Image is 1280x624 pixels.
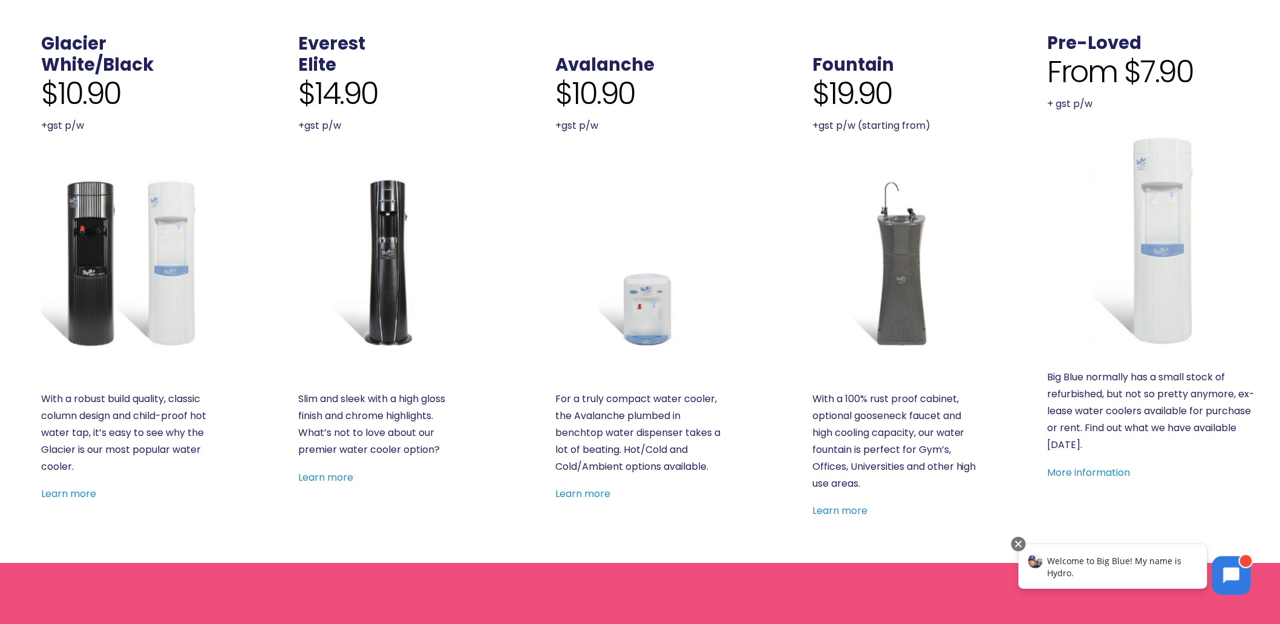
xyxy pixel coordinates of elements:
[555,31,560,56] span: .
[1048,96,1261,112] p: + gst p/w
[555,117,725,134] p: +gst p/w
[41,76,121,112] span: $10.90
[1006,535,1263,607] iframe: Chatbot
[298,31,365,56] a: Everest
[1048,31,1142,55] a: Pre-Loved
[555,178,725,347] a: Avalanche
[1048,10,1053,34] span: .
[298,470,353,484] a: Learn more
[555,53,655,77] a: Avalanche
[41,391,211,475] p: With a robust build quality, classic column design and child-proof hot water tap, it’s easy to se...
[555,487,610,501] a: Learn more
[41,117,211,134] p: +gst p/w
[1048,466,1131,479] a: More information
[812,391,982,492] p: With a 100% rust proof cabinet, optional gooseneck faucet and high cooling capacity, our water fo...
[812,53,894,77] a: Fountain
[812,178,982,347] a: Fountain
[812,504,867,518] a: Learn more
[298,391,468,458] p: Slim and sleek with a high gloss finish and chrome highlights. What’s not to love about our premi...
[298,117,468,134] p: +gst p/w
[41,53,154,77] a: White/Black
[41,487,96,501] a: Learn more
[298,76,378,112] span: $14.90
[812,117,982,134] p: +gst p/w (starting from)
[555,391,725,475] p: For a truly compact water cooler, the Avalanche plumbed in benchtop water dispenser takes a lot o...
[298,178,468,347] a: Everest Elite
[812,76,892,112] span: $19.90
[1048,134,1261,347] a: Refurbished
[812,31,817,56] span: .
[1048,54,1193,90] span: From $7.90
[298,53,336,77] a: Elite
[1048,369,1261,453] p: Big Blue normally has a small stock of refurbished, but not so pretty anymore, ex-lease water coo...
[555,76,635,112] span: $10.90
[41,31,106,56] a: Glacier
